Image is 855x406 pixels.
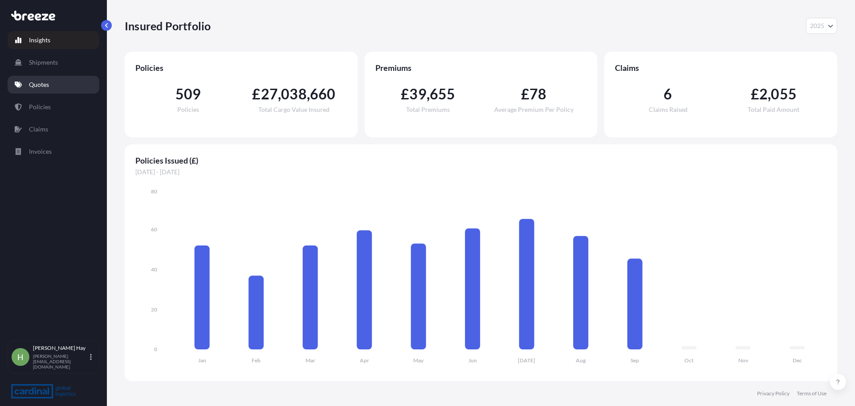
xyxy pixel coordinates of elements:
[151,266,157,273] tspan: 40
[684,357,694,364] tspan: Oct
[135,155,826,166] span: Policies Issued (£)
[29,103,51,111] p: Policies
[8,143,99,160] a: Invoices
[307,87,310,101] span: ,
[29,80,49,89] p: Quotes
[8,53,99,71] a: Shipments
[406,107,450,113] span: Total Premiums
[198,357,206,364] tspan: Jan
[29,125,48,134] p: Claims
[759,87,768,101] span: 2
[631,357,639,364] tspan: Sep
[748,107,799,113] span: Total Paid Amount
[430,87,456,101] span: 655
[278,87,281,101] span: ,
[305,357,315,364] tspan: Mar
[177,107,199,113] span: Policies
[576,357,586,364] tspan: Aug
[135,168,826,176] span: [DATE] - [DATE]
[261,87,278,101] span: 27
[8,120,99,138] a: Claims
[529,87,546,101] span: 78
[757,390,790,397] a: Privacy Policy
[310,87,336,101] span: 660
[401,87,409,101] span: £
[375,62,587,73] span: Premiums
[281,87,307,101] span: 038
[793,357,802,364] tspan: Dec
[615,62,826,73] span: Claims
[360,357,369,364] tspan: Apr
[29,58,58,67] p: Shipments
[518,357,535,364] tspan: [DATE]
[409,87,426,101] span: 39
[258,107,330,113] span: Total Cargo Value Insured
[771,87,797,101] span: 055
[154,346,157,353] tspan: 0
[151,226,157,233] tspan: 60
[151,188,157,195] tspan: 80
[252,357,261,364] tspan: Feb
[810,21,824,30] span: 2025
[806,18,837,34] button: Year Selector
[738,357,749,364] tspan: Nov
[468,357,477,364] tspan: Jun
[8,98,99,116] a: Policies
[8,31,99,49] a: Insights
[664,87,672,101] span: 6
[17,353,24,361] span: H
[8,76,99,94] a: Quotes
[768,87,771,101] span: ,
[494,107,574,113] span: Average Premium Per Policy
[252,87,261,101] span: £
[29,36,50,45] p: Insights
[11,384,76,398] img: organization-logo
[151,306,157,313] tspan: 20
[125,19,211,33] p: Insured Portfolio
[649,107,688,113] span: Claims Raised
[33,353,88,369] p: [PERSON_NAME][EMAIL_ADDRESS][DOMAIN_NAME]
[797,390,826,397] a: Terms of Use
[29,147,52,156] p: Invoices
[521,87,529,101] span: £
[175,87,201,101] span: 509
[135,62,347,73] span: Policies
[751,87,759,101] span: £
[33,344,88,352] p: [PERSON_NAME] Hay
[413,357,424,364] tspan: May
[427,87,430,101] span: ,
